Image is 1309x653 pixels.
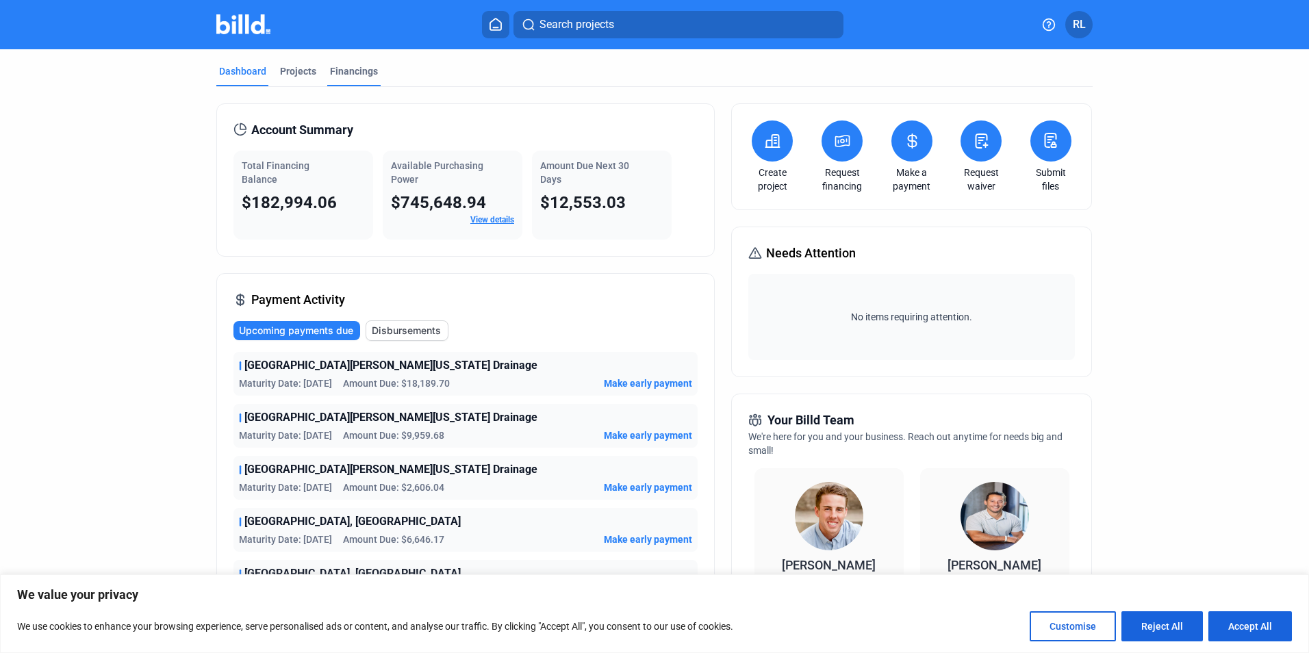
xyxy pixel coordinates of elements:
span: Needs Attention [766,244,856,263]
p: We use cookies to enhance your browsing experience, serve personalised ads or content, and analys... [17,618,733,635]
span: Amount Due: $9,959.68 [343,428,444,442]
a: Submit files [1027,166,1075,193]
span: Maturity Date: [DATE] [239,481,332,494]
span: Total Financing Balance [242,160,309,185]
span: Maturity Date: [DATE] [239,533,332,546]
button: Make early payment [604,376,692,390]
img: Relationship Manager [795,482,863,550]
button: Search projects [513,11,843,38]
span: Available Purchasing Power [391,160,483,185]
span: Amount Due Next 30 Days [540,160,629,185]
button: Make early payment [604,428,692,442]
span: Maturity Date: [DATE] [239,428,332,442]
span: Account Summary [251,120,353,140]
span: $745,648.94 [391,193,486,212]
a: View details [470,215,514,225]
span: RL [1073,16,1086,33]
span: No items requiring attention. [754,310,1069,324]
span: [PERSON_NAME] [782,558,876,572]
div: Projects [280,64,316,78]
img: Territory Manager [961,482,1029,550]
div: Financings [330,64,378,78]
span: Upcoming payments due [239,324,353,337]
span: $182,994.06 [242,193,337,212]
span: [GEOGRAPHIC_DATA][PERSON_NAME][US_STATE] Drainage [244,409,537,426]
span: We're here for you and your business. Reach out anytime for needs big and small! [748,431,1063,456]
span: Your Billd Team [767,411,854,430]
span: Payment Activity [251,290,345,309]
span: $12,553.03 [540,193,626,212]
span: Disbursements [372,324,441,337]
button: RL [1065,11,1093,38]
button: Disbursements [366,320,448,341]
span: Maturity Date: [DATE] [239,376,332,390]
span: Amount Due: $18,189.70 [343,376,450,390]
span: [GEOGRAPHIC_DATA][PERSON_NAME][US_STATE] Drainage [244,357,537,374]
span: [GEOGRAPHIC_DATA][PERSON_NAME][US_STATE] Drainage [244,461,537,478]
a: Request waiver [957,166,1005,193]
p: We value your privacy [17,587,1292,603]
span: [GEOGRAPHIC_DATA], [GEOGRAPHIC_DATA] [244,513,461,530]
button: Make early payment [604,533,692,546]
span: [GEOGRAPHIC_DATA], [GEOGRAPHIC_DATA] [244,565,461,582]
a: Create project [748,166,796,193]
a: Request financing [818,166,866,193]
div: Dashboard [219,64,266,78]
button: Make early payment [604,481,692,494]
span: Amount Due: $6,646.17 [343,533,444,546]
a: Make a payment [888,166,936,193]
button: Customise [1030,611,1116,641]
span: Search projects [539,16,614,33]
img: Billd Company Logo [216,14,270,34]
button: Reject All [1121,611,1203,641]
button: Upcoming payments due [233,321,360,340]
span: [PERSON_NAME] [948,558,1041,572]
span: Amount Due: $2,606.04 [343,481,444,494]
button: Accept All [1208,611,1292,641]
